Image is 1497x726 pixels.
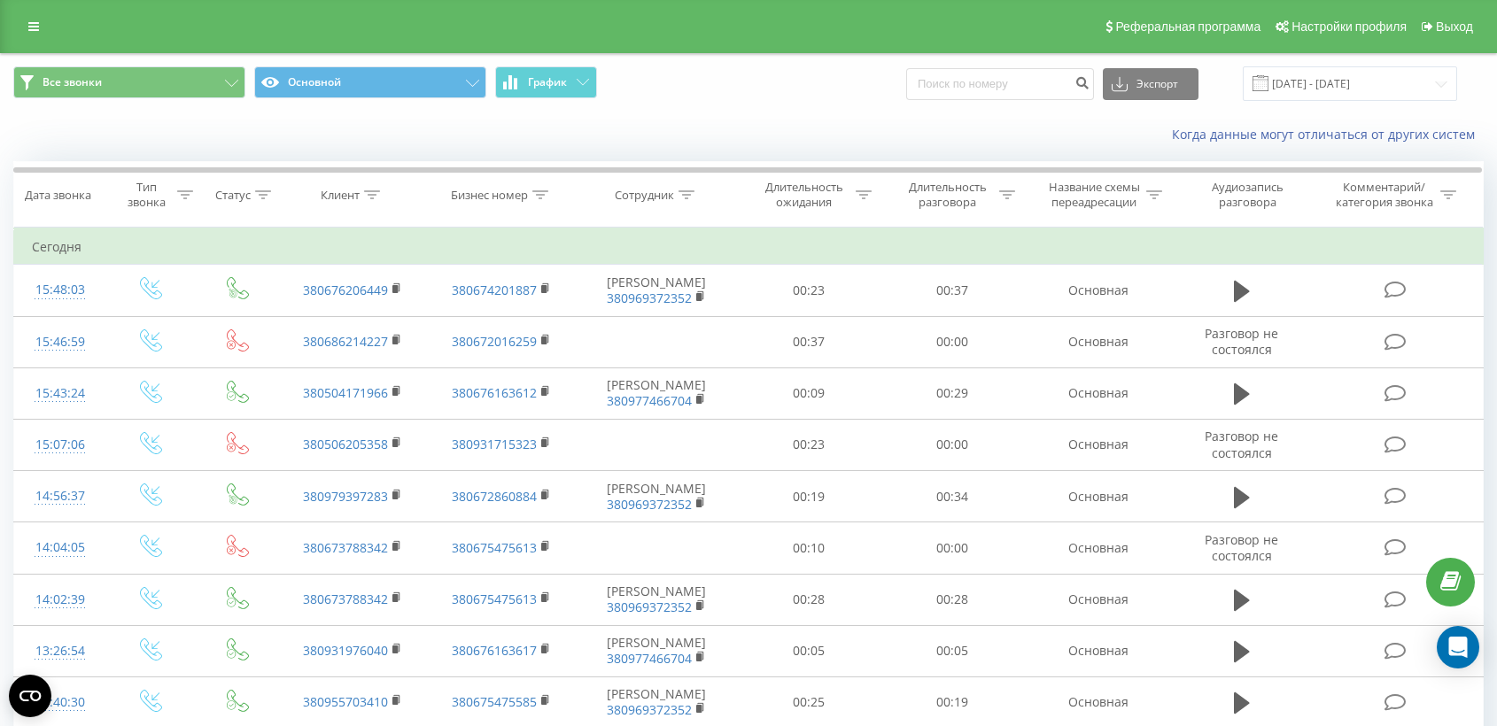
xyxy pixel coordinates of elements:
div: 15:07:06 [32,428,88,462]
a: 380969372352 [607,496,692,513]
td: 00:00 [880,522,1024,574]
div: Сотрудник [615,188,674,203]
td: [PERSON_NAME] [576,367,736,419]
a: 380673788342 [303,539,388,556]
td: Основная [1024,471,1173,522]
td: [PERSON_NAME] [576,625,736,676]
td: [PERSON_NAME] [576,265,736,316]
button: Все звонки [13,66,245,98]
a: 380979397283 [303,488,388,505]
td: 00:00 [880,419,1024,470]
a: 380931976040 [303,642,388,659]
td: 00:23 [737,265,880,316]
button: Основной [254,66,486,98]
td: 00:34 [880,471,1024,522]
div: Длительность разговора [900,180,995,210]
div: 15:46:59 [32,325,88,359]
div: Дата звонка [25,188,91,203]
td: Основная [1024,419,1173,470]
span: Разговор не состоялся [1205,325,1278,358]
td: Основная [1024,265,1173,316]
td: Сегодня [14,229,1484,265]
span: Настройки профиля [1291,19,1407,34]
a: 380673788342 [303,591,388,607]
a: 380977466704 [607,650,692,667]
button: Open CMP widget [9,675,51,717]
a: 380969372352 [607,701,692,718]
span: Разговор не состоялся [1205,531,1278,564]
td: 00:29 [880,367,1024,419]
div: Тип звонка [121,180,173,210]
a: 380672860884 [452,488,537,505]
a: 380506205358 [303,436,388,452]
button: График [495,66,597,98]
div: Комментарий/категория звонка [1332,180,1436,210]
div: Статус [215,188,251,203]
span: Реферальная программа [1115,19,1260,34]
a: 380674201887 [452,282,537,298]
a: 380675475613 [452,539,537,556]
td: 00:09 [737,367,880,419]
span: Выход [1436,19,1473,34]
a: 380675475613 [452,591,537,607]
div: Название схемы переадресации [1047,180,1142,210]
a: Когда данные могут отличаться от других систем [1172,126,1484,143]
div: 13:26:54 [32,634,88,668]
span: Разговор не состоялся [1205,428,1278,460]
a: 380672016259 [452,333,537,350]
a: 380675475585 [452,693,537,710]
a: 380686214227 [303,333,388,350]
a: 380969372352 [607,599,692,615]
div: 14:02:39 [32,583,88,617]
td: 00:28 [737,574,880,625]
a: 380504171966 [303,384,388,401]
td: 00:23 [737,419,880,470]
td: 00:19 [737,471,880,522]
div: Open Intercom Messenger [1437,626,1479,668]
div: Аудиозапись разговора [1191,180,1306,210]
td: 00:28 [880,574,1024,625]
a: 380676206449 [303,282,388,298]
td: [PERSON_NAME] [576,574,736,625]
span: Все звонки [43,75,102,89]
a: 380969372352 [607,290,692,306]
td: Основная [1024,367,1173,419]
td: 00:37 [737,316,880,367]
td: Основная [1024,574,1173,625]
td: Основная [1024,625,1173,676]
a: 380931715323 [452,436,537,452]
input: Поиск по номеру [906,68,1094,100]
div: Бизнес номер [451,188,528,203]
a: 380676163617 [452,642,537,659]
td: 00:05 [880,625,1024,676]
td: 00:10 [737,522,880,574]
span: График [528,76,567,89]
td: 00:00 [880,316,1024,367]
div: Длительность ожидания [756,180,851,210]
td: 00:05 [737,625,880,676]
td: 00:37 [880,265,1024,316]
td: [PERSON_NAME] [576,471,736,522]
div: Клиент [321,188,360,203]
div: 15:48:03 [32,273,88,307]
a: 380955703410 [303,693,388,710]
td: Основная [1024,522,1173,574]
td: Основная [1024,316,1173,367]
div: 14:04:05 [32,530,88,565]
a: 380977466704 [607,392,692,409]
div: 14:56:37 [32,479,88,514]
div: 12:40:30 [32,685,88,720]
a: 380676163612 [452,384,537,401]
button: Экспорт [1103,68,1198,100]
div: 15:43:24 [32,376,88,411]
